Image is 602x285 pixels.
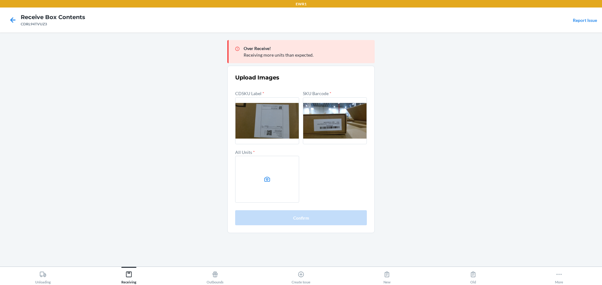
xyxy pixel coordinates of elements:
[21,21,85,27] div: CDRL94TVUZ3
[235,210,367,225] button: Confirm
[383,268,391,284] div: New
[235,74,367,82] h3: Upload Images
[344,267,430,284] button: New
[296,1,307,7] p: EWR1
[573,18,597,23] a: Report Issue
[244,52,370,58] p: Receiving more units than expected.
[470,268,477,284] div: Old
[21,13,85,21] h4: Receive Box Contents
[292,268,310,284] div: Create Issue
[121,268,136,284] div: Receiving
[172,267,258,284] button: Outbounds
[235,150,255,155] label: All Units
[86,267,172,284] button: Receiving
[235,91,264,96] label: CDSKU Label
[430,267,516,284] button: Old
[244,45,370,52] p: Over Receive!
[516,267,602,284] button: More
[555,268,563,284] div: More
[207,268,224,284] div: Outbounds
[303,91,331,96] label: SKU Barcode
[35,268,51,284] div: Unloading
[258,267,344,284] button: Create Issue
